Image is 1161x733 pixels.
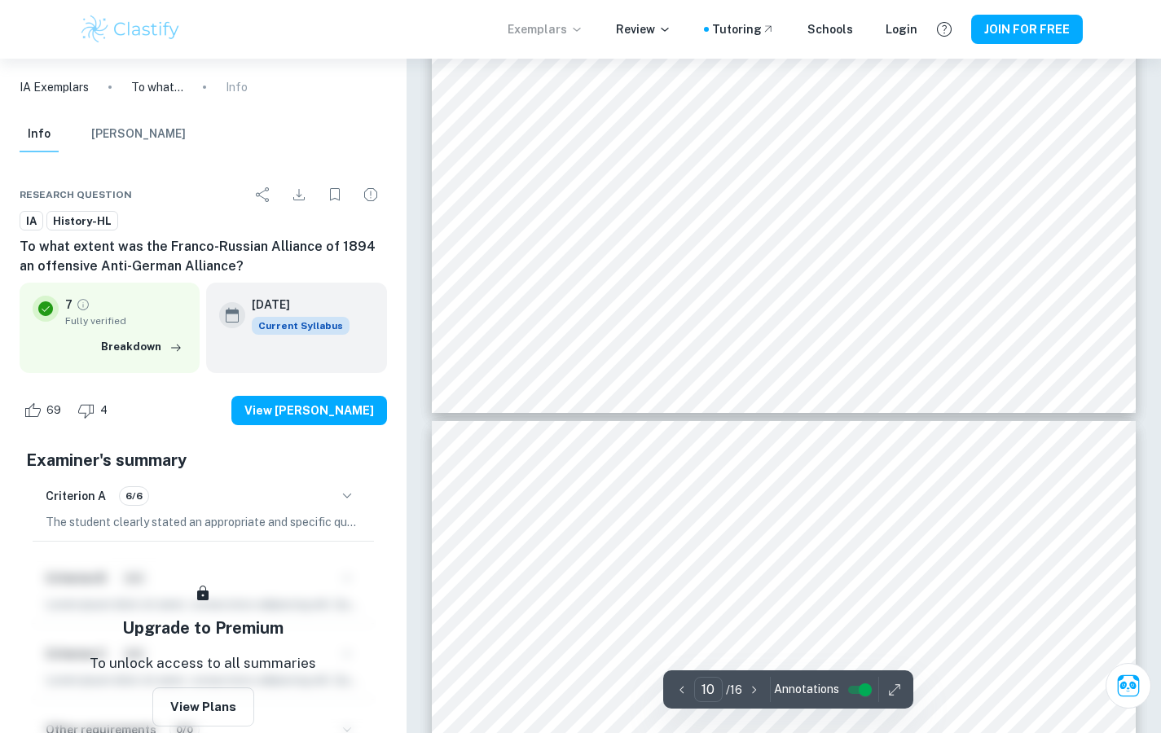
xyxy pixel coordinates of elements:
span: 6/6 [120,489,148,503]
img: Clastify logo [79,13,183,46]
div: Download [283,178,315,211]
h6: To what extent was the Franco-Russian Alliance of 1894 an offensive Anti-German Alliance? [20,237,387,276]
a: Schools [807,20,853,38]
p: 7 [65,296,73,314]
span: 4 [91,402,117,419]
span: 69 [37,402,70,419]
div: Share [247,178,279,211]
button: Breakdown [97,335,187,359]
button: JOIN FOR FREE [971,15,1083,44]
span: History-HL [47,213,117,230]
p: The student clearly stated an appropriate and specific question for the historical investigation,... [46,513,361,531]
h6: [DATE] [252,296,336,314]
span: Fully verified [65,314,187,328]
p: To what extent was the Franco-Russian Alliance of 1894 an offensive Anti-German Alliance? [131,78,183,96]
button: Help and Feedback [930,15,958,43]
button: Ask Clai [1106,663,1151,709]
p: Info [226,78,248,96]
a: History-HL [46,211,118,231]
p: / 16 [726,681,742,699]
button: [PERSON_NAME] [91,116,186,152]
p: Review [616,20,671,38]
span: Annotations [774,681,839,698]
p: To unlock access to all summaries [90,653,316,674]
span: IA [20,213,42,230]
span: Current Syllabus [252,317,350,335]
div: Dislike [73,397,117,424]
div: Bookmark [319,178,351,211]
div: This exemplar is based on the current syllabus. Feel free to refer to it for inspiration/ideas wh... [252,317,350,335]
button: View [PERSON_NAME] [231,396,387,425]
a: Login [886,20,917,38]
a: Grade fully verified [76,297,90,312]
h6: Criterion A [46,487,106,505]
div: Like [20,397,70,424]
button: View Plans [152,687,254,726]
button: Info [20,116,59,152]
span: Research question [20,187,132,202]
a: Tutoring [712,20,775,38]
div: Report issue [354,178,387,211]
p: Exemplars [508,20,583,38]
a: IA [20,211,43,231]
h5: Upgrade to Premium [122,616,284,640]
h5: Examiner's summary [26,448,380,472]
a: IA Exemplars [20,78,89,96]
